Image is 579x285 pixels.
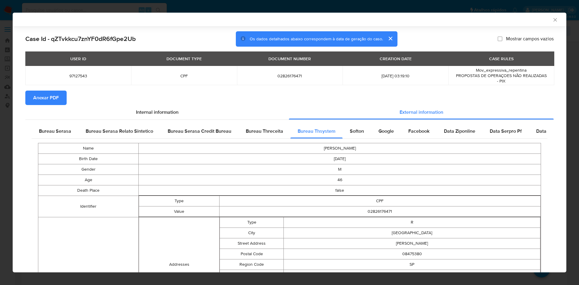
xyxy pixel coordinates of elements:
[38,164,139,175] td: Gender
[456,73,547,84] span: PROPOSTAS DE OPERAÇOES NÃO REALIZADAS - PIX
[220,259,284,270] td: Region Code
[486,54,517,64] div: CASE RULES
[138,73,230,79] span: CPF
[490,128,522,135] span: Data Serpro Pf
[350,73,441,79] span: [DATE] 03:19:10
[25,91,67,105] button: Anexar PDF
[536,128,568,135] span: Data Serpro Pj
[38,153,139,164] td: Birth Date
[284,217,540,228] td: R
[168,128,231,135] span: Bureau Serasa Credit Bureau
[284,249,540,259] td: 08475380
[400,109,443,116] span: External information
[220,228,284,238] td: City
[298,128,335,135] span: Bureau Thsystem
[378,128,394,135] span: Google
[219,196,540,206] td: CPF
[139,175,541,185] td: 46
[13,13,566,272] div: closure-recommendation-modal
[220,217,284,228] td: Type
[244,73,336,79] span: 02826176471
[136,109,179,116] span: Internal information
[284,270,540,280] td: CIDADE TIRADENTES
[38,185,139,196] td: Death Place
[350,128,364,135] span: Softon
[383,31,397,46] button: cerrar
[163,54,205,64] div: DOCUMENT TYPE
[25,105,554,119] div: Detailed info
[33,91,59,104] span: Anexar PDF
[39,128,71,135] span: Bureau Serasa
[220,249,284,259] td: Postal Code
[32,124,547,138] div: Detailed external info
[284,238,540,249] td: [PERSON_NAME]
[265,54,315,64] div: DOCUMENT NUMBER
[408,128,429,135] span: Facebook
[284,228,540,238] td: [GEOGRAPHIC_DATA]
[498,36,502,41] input: Mostrar campos vazios
[38,196,139,217] td: Identifier
[220,270,284,280] td: Neighbourhood
[506,36,554,42] span: Mostrar campos vazios
[139,196,219,206] td: Type
[444,128,475,135] span: Data Ziponline
[476,67,527,73] span: Mov_expressiva_repentina
[33,73,124,79] span: 97127543
[139,206,219,217] td: Value
[139,185,541,196] td: false
[220,238,284,249] td: Street Address
[139,153,541,164] td: [DATE]
[139,143,541,153] td: [PERSON_NAME]
[250,36,383,42] span: Os dados detalhados abaixo correspondem à data de geração do caso.
[25,35,136,43] h2: Case Id - qZTvkkcu7znYF0dR6fGpe2Ub
[67,54,90,64] div: USER ID
[38,143,139,153] td: Name
[219,206,540,217] td: 02826176471
[139,164,541,175] td: M
[376,54,415,64] div: CREATION DATE
[552,17,558,22] button: Fechar a janela
[86,128,153,135] span: Bureau Serasa Relato Sintetico
[284,259,540,270] td: SP
[38,175,139,185] td: Age
[246,128,283,135] span: Bureau Threceita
